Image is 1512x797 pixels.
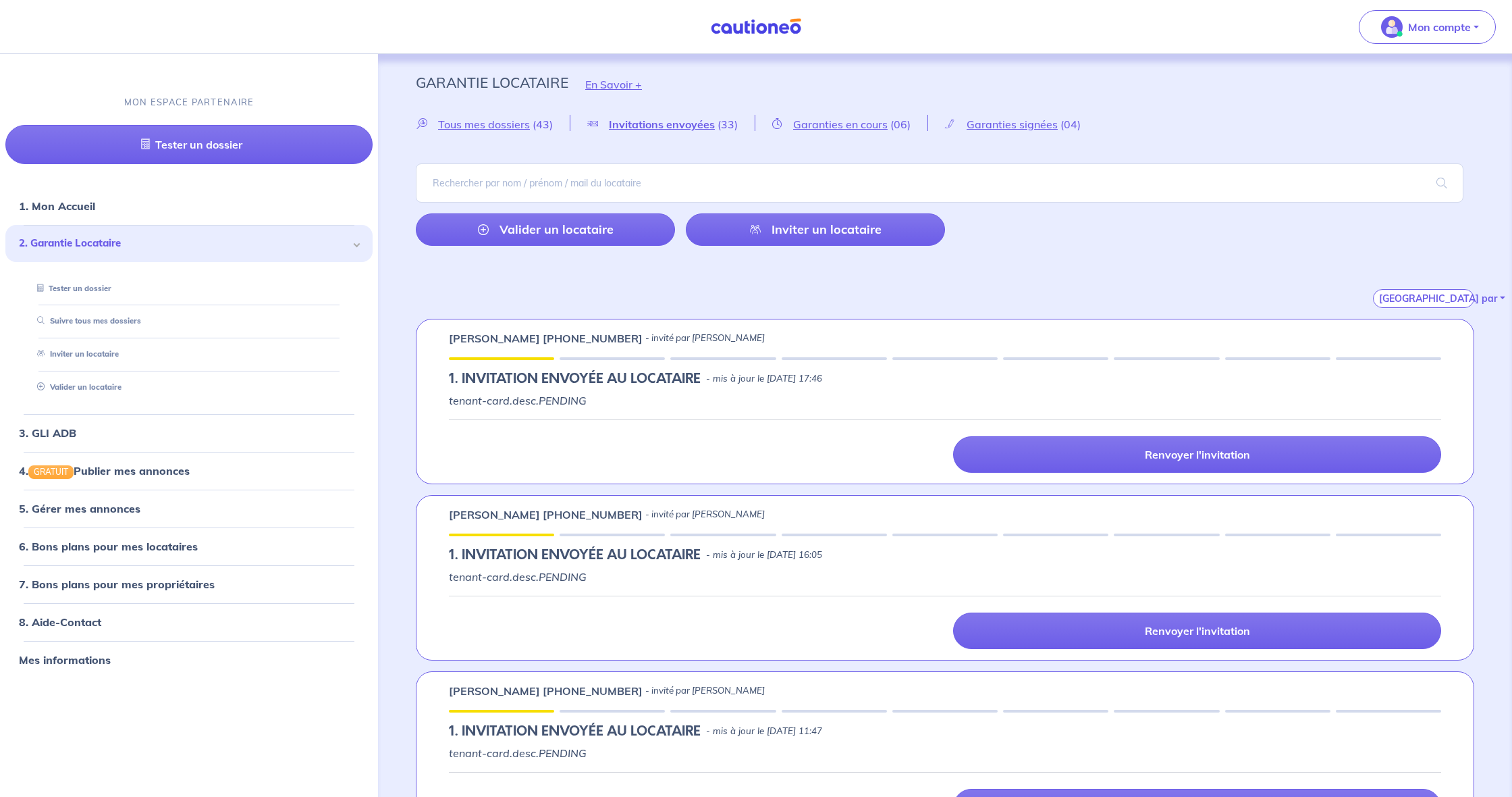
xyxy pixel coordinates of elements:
div: state: PENDING, Context: [449,547,1441,563]
a: Inviter un locataire [32,349,119,359]
a: Renvoyer l'invitation [953,436,1441,473]
a: Valider un locataire [416,213,675,246]
p: tenant-card.desc.PENDING [449,745,1441,761]
span: search [1420,164,1463,202]
img: illu_account_valid_menu.svg [1381,16,1403,38]
h5: 1.︎ INVITATION ENVOYÉE AU LOCATAIRE [449,723,701,740]
a: 1. Mon Accueil [19,199,95,213]
p: - invité par [PERSON_NAME] [645,332,765,345]
p: [PERSON_NAME] [PHONE_NUMBER] [449,683,643,699]
a: Mes informations [19,653,111,667]
span: Tous mes dossiers [438,118,530,131]
a: Renvoyer l'invitation [953,613,1441,649]
button: En Savoir + [568,65,659,104]
input: Rechercher par nom / prénom / mail du locataire [416,163,1463,203]
button: [GEOGRAPHIC_DATA] par [1373,289,1474,308]
div: 5. Gérer mes annonces [5,495,373,522]
a: 8. Aide-Contact [19,615,101,629]
p: Mon compte [1408,19,1471,35]
div: 4.GRATUITPublier mes annonces [5,457,373,484]
p: - invité par [PERSON_NAME] [645,684,765,698]
h5: 1.︎ INVITATION ENVOYÉE AU LOCATAIRE [449,547,701,563]
a: Suivre tous mes dossiers [32,316,141,326]
a: Valider un locataire [32,382,122,392]
span: (33) [718,118,738,131]
a: Tous mes dossiers(43) [416,118,570,130]
a: Tester un dossier [32,284,111,293]
p: - mis à jour le [DATE] 17:46 [706,372,822,386]
div: Suivre tous mes dossiers [22,310,356,332]
span: 2. Garantie Locataire [19,236,349,251]
a: 6. Bons plans pour mes locataires [19,540,198,553]
p: [PERSON_NAME] [PHONE_NUMBER] [449,507,643,523]
p: - mis à jour le [DATE] 16:05 [706,548,822,562]
span: (04) [1060,118,1081,131]
div: state: PENDING, Context: [449,371,1441,387]
img: Cautioneo [705,18,807,35]
a: 5. Gérer mes annonces [19,502,140,515]
a: 7. Bons plans pour mes propriétaires [19,577,215,591]
div: Valider un locataire [22,376,356,398]
span: (43) [533,118,553,131]
a: 4.GRATUITPublier mes annonces [19,464,190,478]
p: Garantie Locataire [416,70,568,95]
a: Garanties signées(04) [928,118,1098,130]
span: (06) [890,118,911,131]
a: Inviter un locataire [686,213,945,246]
button: illu_account_valid_menu.svgMon compte [1359,10,1496,44]
a: 3. GLI ADB [19,426,76,440]
div: 2. Garantie Locataire [5,225,373,262]
span: Garanties en cours [793,118,888,131]
a: Invitations envoyées(33) [570,118,755,130]
a: Tester un dossier [5,125,373,164]
div: 1. Mon Accueil [5,192,373,220]
p: - mis à jour le [DATE] 11:47 [706,725,822,738]
div: 8. Aide-Contact [5,609,373,636]
div: Inviter un locataire [22,343,356,365]
p: [PERSON_NAME] [PHONE_NUMBER] [449,330,643,346]
p: tenant-card.desc.PENDING [449,392,1441,409]
p: MON ESPACE PARTENAIRE [124,96,254,109]
div: 7. Bons plans pour mes propriétaires [5,571,373,598]
div: 3. GLI ADB [5,419,373,446]
p: tenant-card.desc.PENDING [449,569,1441,585]
div: Mes informations [5,646,373,673]
p: Renvoyer l'invitation [1145,624,1250,638]
p: - invité par [PERSON_NAME] [645,508,765,521]
h5: 1.︎ INVITATION ENVOYÉE AU LOCATAIRE [449,371,701,387]
div: Tester un dossier [22,278,356,300]
span: Invitations envoyées [609,118,715,131]
p: Renvoyer l'invitation [1145,448,1250,461]
a: Garanties en cours(06) [755,118,927,130]
span: Garanties signées [967,118,1058,131]
div: 6. Bons plans pour mes locataires [5,533,373,560]
div: state: PENDING, Context: [449,723,1441,740]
